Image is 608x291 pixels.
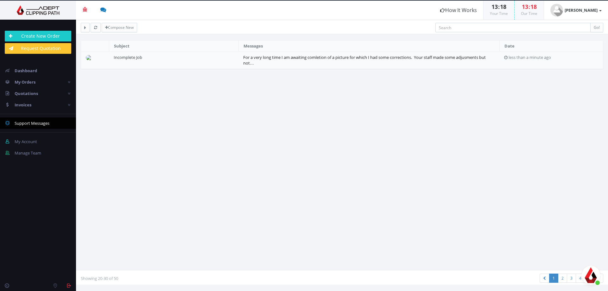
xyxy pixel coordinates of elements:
[567,274,576,283] a: 3
[5,43,71,54] a: Request Quotation
[522,3,528,10] span: 13
[491,3,498,10] span: 13
[102,23,137,32] a: Compose New
[15,120,49,126] span: Support Messages
[544,1,608,20] a: [PERSON_NAME]
[565,7,598,13] strong: [PERSON_NAME]
[521,11,537,16] small: Our Time
[581,266,600,285] div: פתח צ'אט
[590,23,603,32] button: Go!
[15,150,41,156] span: Manage Team
[576,274,585,283] a: 4
[15,68,37,73] span: Dashboard
[528,3,530,10] span: :
[435,23,591,32] input: Search
[109,41,238,52] th: Subject
[5,31,71,41] a: Create New Order
[114,54,142,60] a: Incomplete Job
[498,3,500,10] span: :
[15,102,31,108] span: Invoices
[550,4,563,16] img: user_default.jpg
[500,3,506,10] span: 18
[15,91,38,96] span: Quotations
[238,41,499,52] th: Messages
[490,11,508,16] small: Your Time
[91,23,101,32] button: Refresh
[81,275,337,282] p: Showing 20-30 of 50
[499,41,603,52] th: Date
[549,274,558,283] a: 1
[15,79,35,85] span: My Orders
[434,1,483,20] a: How It Works
[5,5,71,15] img: Adept Graphics
[558,274,567,283] a: 2
[509,54,551,60] span: September 15, 2025
[243,54,486,66] a: For a very long time I am awaiting comletion of a picture for which I had some corrections. Your ...
[15,139,37,144] span: My Account
[530,3,537,10] span: 18
[86,55,93,60] img: 12bce8930ccc068fab39f9092c969f01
